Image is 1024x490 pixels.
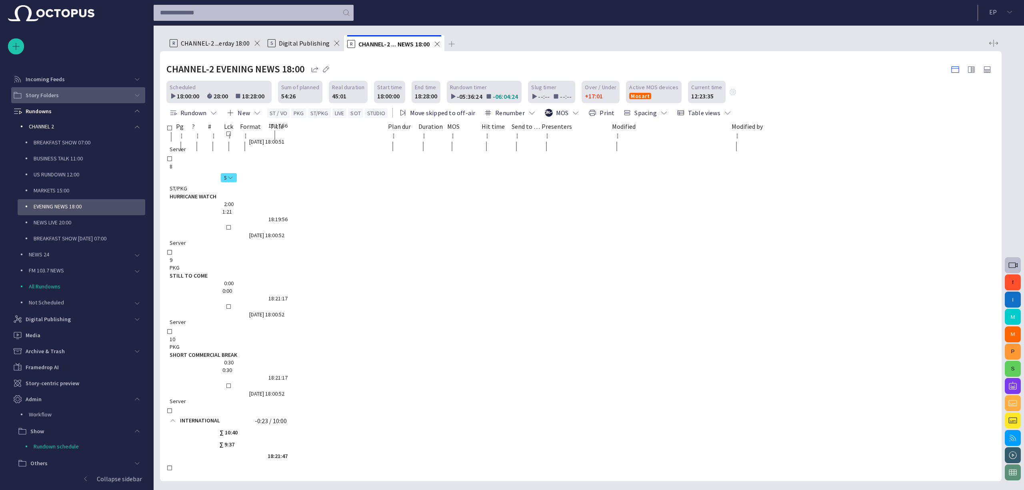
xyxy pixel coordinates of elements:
[13,407,145,423] div: Workflow
[224,122,240,130] div: Lck
[222,366,235,374] div: 0:30
[208,122,224,130] div: #
[170,343,180,351] div: PKG
[224,174,227,182] span: S
[26,395,42,403] p: Admin
[170,351,288,358] span: SHORT COMMERCIAL BREAK
[418,130,430,142] button: Duration column menu
[365,108,388,118] button: STUDIO
[418,122,447,130] div: Duration
[481,106,539,120] button: Renumber
[176,130,187,142] button: Pg column menu
[170,427,288,439] div: ∑ 10:40
[170,192,288,200] span: HURRICANE WATCH
[34,186,145,194] p: MARKETS 15:00
[989,7,997,17] p: E P
[26,75,65,83] p: Incoming Feeds
[26,363,59,371] p: Framedrop AI
[224,130,235,142] button: Lck column menu
[34,202,145,210] p: EVENING NEWS 18:00
[34,218,145,226] p: NEWS LIVE 20:00
[1005,361,1021,377] button: S
[983,5,1019,19] button: EP
[170,256,288,264] div: 9
[13,279,145,295] div: All Rundowns
[415,83,436,91] span: End time
[166,64,304,75] h2: CHANNEL-2 EVENING NEWS 18:00
[249,390,288,397] div: 9/8 18:00:52
[26,331,40,339] p: Media
[279,39,330,47] span: Digital Publishing
[176,122,192,130] div: Pg
[270,122,388,130] div: Title
[268,39,276,47] p: S
[166,35,264,51] div: RCHANNEL-2 ...erday 18:00
[620,106,670,120] button: Spacing
[542,130,553,142] button: Presenters column menu
[224,106,264,120] button: New
[18,439,145,455] div: Rundown schedule
[732,130,743,142] button: Modified by column menu
[26,315,71,323] p: Digital Publishing
[388,130,399,142] button: Plan dur column menu
[34,138,145,146] p: BREAKFAST SHOW 07:00
[170,163,288,170] div: 8
[629,83,678,91] span: Active MOS devices
[34,234,145,242] p: BREAKFAST SHOW [DATE] 07:00
[34,170,145,178] p: US RUNDOWN 12:00
[170,398,189,405] div: Server
[166,106,220,120] button: Rundown
[344,35,444,51] div: RCHANNEL-2 ... NEWS 18:00
[264,35,344,51] div: SDigital Publishing
[18,135,145,151] div: BREAKFAST SHOW 07:00
[97,474,142,484] p: Collapse sidebar
[8,359,145,375] div: Framedrop AI
[281,83,319,91] span: Sum of planned
[415,91,437,101] div: 18:28:00
[29,410,145,418] p: Workflow
[240,130,251,142] button: Format column menu
[170,264,180,272] div: PKG
[308,108,331,118] button: ST/PKG
[249,231,288,239] div: 9/8 18:00:52
[358,40,430,48] span: CHANNEL-2 ... NEWS 18:00
[192,130,203,142] button: ? column menu
[170,415,251,427] div: INTERNATIONAL
[170,374,288,382] div: 18:21:17
[542,122,612,130] div: Presenters
[612,130,623,142] button: Modified column menu
[674,106,734,120] button: Table views
[629,93,651,99] button: Mosart
[377,91,400,101] div: 18:00:00
[26,347,65,355] p: Archive & Trash
[170,216,288,223] div: 18:19:56
[18,151,145,167] div: BUSINESS TALK 11:00
[221,170,237,185] button: S
[170,185,187,192] div: ST/PKG
[18,215,145,231] div: NEWS LIVE 20:00
[585,83,616,91] span: Over / Under
[170,280,288,287] div: 0:00
[180,415,251,427] span: INTERNATIONAL
[585,91,603,101] div: +17:01
[450,83,487,91] span: Rundown timer
[348,108,363,118] button: SOT
[29,282,145,290] p: All Rundowns
[177,91,203,101] div: 18:00:00
[691,83,722,91] span: Current time
[332,91,346,101] div: 45:01
[1005,344,1021,360] button: P
[222,208,235,216] div: 1:21
[267,108,290,118] button: ST / VO
[170,272,288,279] span: STILL TO COME
[170,239,189,247] div: Server
[18,199,145,215] div: EVENING NEWS 18:00
[254,417,288,425] span: -0:23 / 10:00
[29,266,129,274] p: FM 103.7 NEWS
[214,91,232,101] div: 28:00
[542,106,583,120] button: MOS
[732,122,792,130] div: Modified by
